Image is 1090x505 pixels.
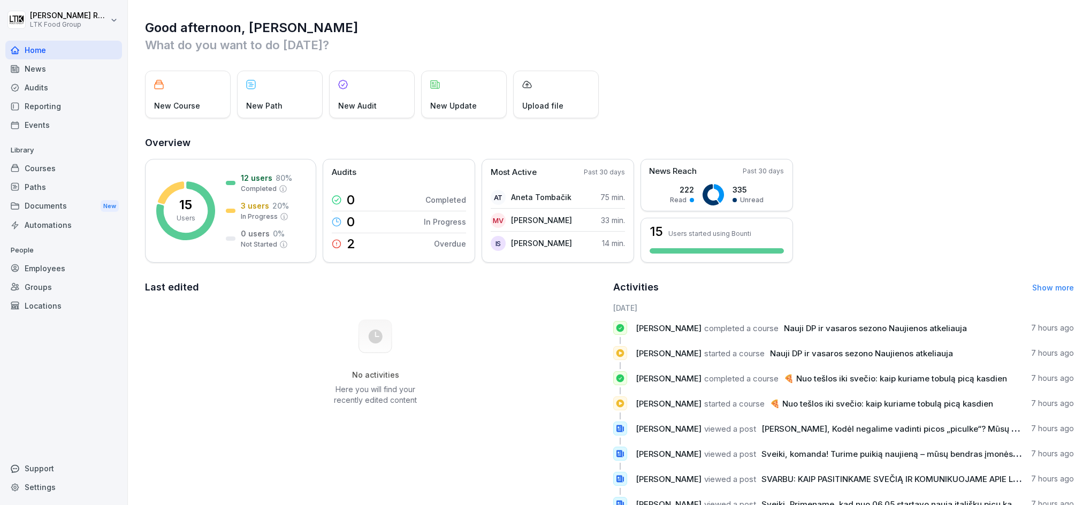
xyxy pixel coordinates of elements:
[1031,323,1074,333] p: 7 hours ago
[636,449,702,459] span: [PERSON_NAME]
[784,373,1007,384] span: 🍕 Nuo tešlos iki svečio: kaip kuriame tobulą picą kasdien
[491,190,506,205] div: AT
[241,184,277,194] p: Completed
[276,172,292,183] p: 80 %
[5,278,122,296] a: Groups
[322,384,430,405] p: Here you will find your recently edited content
[425,194,466,205] p: Completed
[491,166,537,179] p: Most Active
[347,216,355,228] p: 0
[636,399,702,409] span: [PERSON_NAME]
[668,229,751,238] p: Users started using Bounti
[511,215,572,226] p: [PERSON_NAME]
[5,259,122,278] a: Employees
[101,200,119,212] div: New
[704,424,756,434] span: viewed a post
[5,142,122,159] p: Library
[154,100,200,111] p: New Course
[5,242,122,259] p: People
[5,116,122,134] a: Events
[434,238,466,249] p: Overdue
[600,192,625,203] p: 75 min.
[5,78,122,97] a: Audits
[5,159,122,178] a: Courses
[602,238,625,249] p: 14 min.
[347,194,355,206] p: 0
[613,280,659,295] h2: Activities
[770,348,953,358] span: Nauji DP ir vasaros sezono Naujienos atkeliauja
[1031,398,1074,409] p: 7 hours ago
[5,41,122,59] a: Home
[241,212,278,221] p: In Progress
[5,216,122,234] a: Automations
[177,213,195,223] p: Users
[5,196,122,216] div: Documents
[733,184,764,195] p: 335
[424,216,466,227] p: In Progress
[704,323,779,333] span: completed a course
[241,172,272,183] p: 12 users
[740,195,764,205] p: Unread
[241,200,269,211] p: 3 users
[1031,423,1074,434] p: 7 hours ago
[511,238,572,249] p: [PERSON_NAME]
[1031,448,1074,459] p: 7 hours ago
[1031,473,1074,484] p: 7 hours ago
[670,184,694,195] p: 222
[5,97,122,116] a: Reporting
[5,478,122,496] a: Settings
[704,399,765,409] span: started a course
[241,240,277,249] p: Not Started
[704,474,756,484] span: viewed a post
[1031,373,1074,384] p: 7 hours ago
[636,348,702,358] span: [PERSON_NAME]
[5,178,122,196] a: Paths
[246,100,283,111] p: New Path
[5,59,122,78] a: News
[179,198,192,211] p: 15
[5,296,122,315] a: Locations
[670,195,687,205] p: Read
[332,166,356,179] p: Audits
[704,449,756,459] span: viewed a post
[770,399,993,409] span: 🍕 Nuo tešlos iki svečio: kaip kuriame tobulą picą kasdien
[272,200,289,211] p: 20 %
[145,280,606,295] h2: Last edited
[636,424,702,434] span: [PERSON_NAME]
[30,21,108,28] p: LTK Food Group
[491,236,506,251] div: IS
[30,11,108,20] p: [PERSON_NAME] Rukšėnienė
[511,192,571,203] p: Aneta Tombačik
[1031,348,1074,358] p: 7 hours ago
[650,225,663,238] h3: 15
[636,323,702,333] span: [PERSON_NAME]
[322,370,430,380] h5: No activities
[491,213,506,228] div: MV
[636,373,702,384] span: [PERSON_NAME]
[145,36,1074,53] p: What do you want to do [DATE]?
[636,474,702,484] span: [PERSON_NAME]
[613,302,1074,313] h6: [DATE]
[5,196,122,216] a: DocumentsNew
[1032,283,1074,292] a: Show more
[338,100,377,111] p: New Audit
[347,238,355,250] p: 2
[784,323,967,333] span: Nauji DP ir vasaros sezono Naujienos atkeliauja
[601,215,625,226] p: 33 min.
[584,167,625,177] p: Past 30 days
[649,165,697,178] p: News Reach
[430,100,477,111] p: New Update
[522,100,563,111] p: Upload file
